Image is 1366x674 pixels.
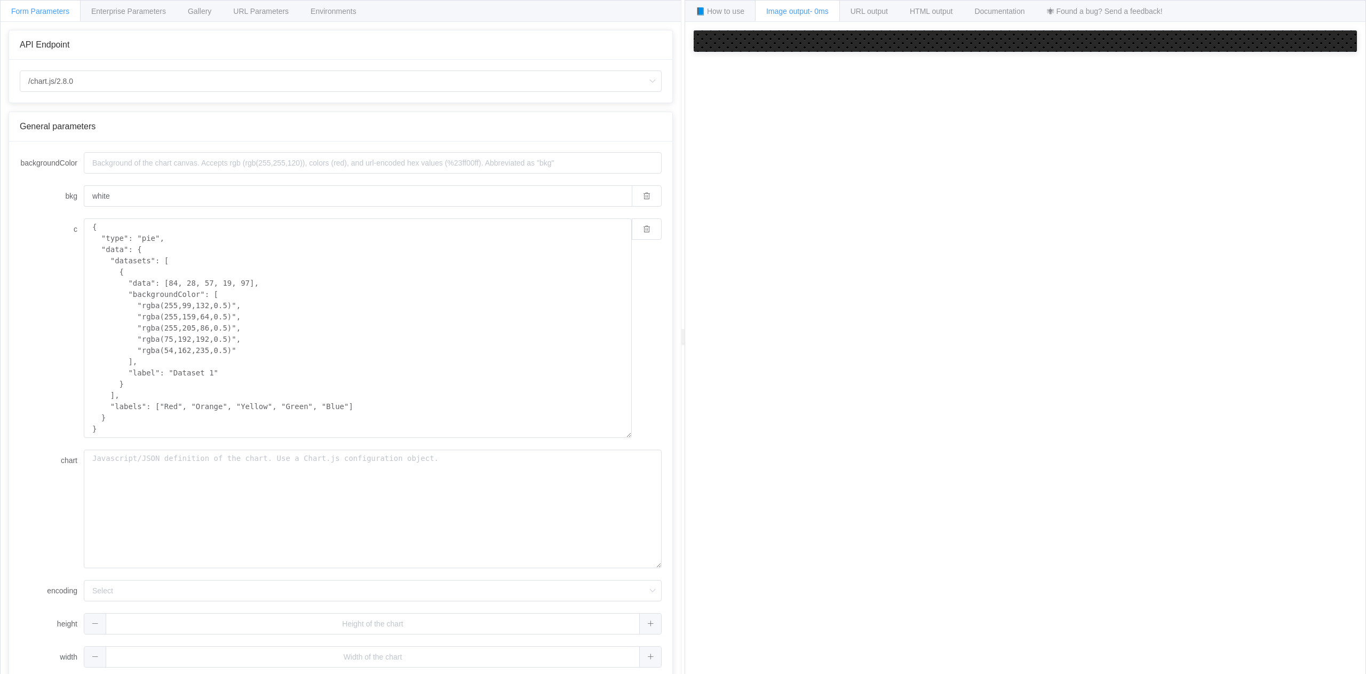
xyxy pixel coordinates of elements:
input: Width of the chart [84,646,662,668]
label: encoding [20,580,84,601]
span: HTML output [910,7,952,15]
label: height [20,613,84,634]
label: bkg [20,185,84,207]
input: Select [20,70,662,92]
input: Select [84,580,662,601]
span: API Endpoint [20,40,69,49]
span: 🕷 Found a bug? Send a feedback! [1047,7,1163,15]
label: backgroundColor [20,152,84,174]
span: Environments [311,7,356,15]
span: 📘 How to use [696,7,744,15]
label: width [20,646,84,668]
span: Documentation [974,7,1024,15]
label: chart [20,450,84,471]
span: Form Parameters [11,7,69,15]
input: Height of the chart [84,613,662,634]
span: URL output [851,7,888,15]
input: Background of the chart canvas. Accepts rgb (rgb(255,255,120)), colors (red), and url-encoded hex... [84,152,662,174]
span: Image output [766,7,829,15]
label: c [20,218,84,240]
span: Enterprise Parameters [91,7,166,15]
span: URL Parameters [233,7,289,15]
input: Background of the chart canvas. Accepts rgb (rgb(255,255,120)), colors (red), and url-encoded hex... [84,185,632,207]
span: Gallery [188,7,211,15]
span: - 0ms [810,7,829,15]
span: General parameters [20,122,96,131]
